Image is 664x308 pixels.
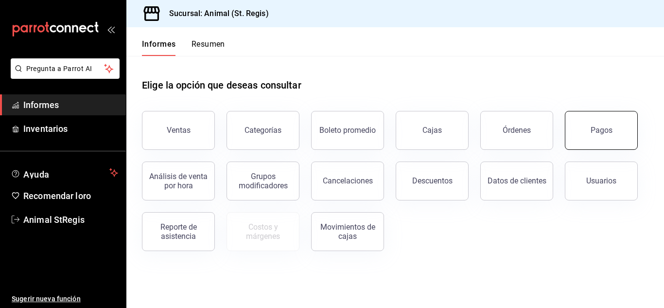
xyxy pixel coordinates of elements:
font: Ventas [167,126,191,135]
font: Reporte de asistencia [160,222,197,241]
button: Pregunta a Parrot AI [11,58,120,79]
div: pestañas de navegación [142,39,225,56]
font: Categorías [245,126,281,135]
button: Categorías [227,111,299,150]
font: Elige la opción que deseas consultar [142,79,301,91]
button: Pagos [565,111,638,150]
font: Descuentos [412,176,453,185]
button: Análisis de venta por hora [142,162,215,200]
button: Ventas [142,111,215,150]
a: Cajas [396,111,469,150]
font: Cancelaciones [323,176,373,185]
a: Pregunta a Parrot AI [7,71,120,81]
button: Contrata inventarios para ver este informe [227,212,299,251]
button: Descuentos [396,162,469,200]
font: Informes [142,39,176,49]
button: Grupos modificadores [227,162,299,200]
font: Recomendar loro [23,191,91,201]
font: Ayuda [23,169,50,180]
font: Resumen [192,39,225,49]
font: Sugerir nueva función [12,295,81,303]
button: Boleto promedio [311,111,384,150]
font: Informes [23,100,59,110]
font: Grupos modificadores [239,172,288,190]
button: Usuarios [565,162,638,200]
button: Movimientos de cajas [311,212,384,251]
font: Costos y márgenes [246,222,280,241]
font: Cajas [422,126,442,135]
font: Inventarios [23,124,68,134]
font: Datos de clientes [488,176,546,185]
font: Usuarios [586,176,616,185]
button: Órdenes [480,111,553,150]
font: Análisis de venta por hora [149,172,208,190]
font: Boleto promedio [319,126,376,135]
font: Sucursal: Animal (St. Regis) [169,9,269,18]
font: Movimientos de cajas [320,222,375,241]
font: Pregunta a Parrot AI [26,65,92,72]
font: Órdenes [503,126,531,135]
button: Datos de clientes [480,162,553,200]
button: abrir_cajón_menú [107,25,115,33]
button: Cancelaciones [311,162,384,200]
font: Pagos [591,126,612,135]
font: Animal StRegis [23,215,85,225]
button: Reporte de asistencia [142,212,215,251]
